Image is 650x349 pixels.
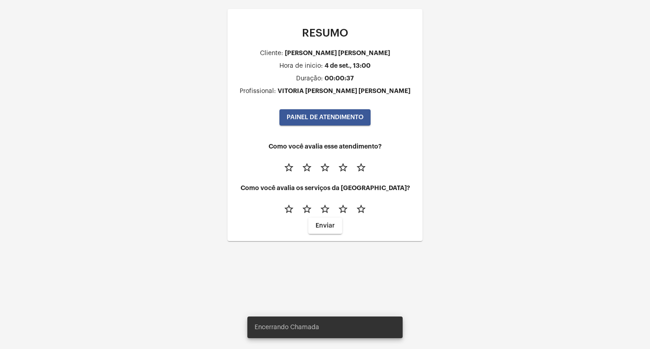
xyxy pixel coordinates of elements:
div: VITORIA [PERSON_NAME] [PERSON_NAME] [278,88,410,94]
mat-icon: star_border [338,162,348,173]
mat-icon: star_border [302,162,312,173]
div: 4 de set., 13:00 [325,62,371,69]
mat-icon: star_border [356,204,367,214]
mat-icon: star_border [283,204,294,214]
div: Cliente: [260,50,283,57]
span: Encerrando Chamada [255,323,319,332]
mat-icon: star_border [320,204,330,214]
div: [PERSON_NAME] [PERSON_NAME] [285,50,390,56]
div: 00:00:37 [325,75,354,82]
span: PAINEL DE ATENDIMENTO [287,114,363,121]
mat-icon: star_border [356,162,367,173]
p: RESUMO [235,27,415,39]
h4: Como você avalia esse atendimento? [235,143,415,150]
mat-icon: star_border [320,162,330,173]
div: Duração: [296,75,323,82]
mat-icon: star_border [338,204,348,214]
button: Enviar [308,218,342,234]
mat-icon: star_border [302,204,312,214]
h4: Como você avalia os serviços da [GEOGRAPHIC_DATA]? [235,185,415,191]
div: Hora de inicio: [279,63,323,70]
button: PAINEL DE ATENDIMENTO [279,109,371,126]
mat-icon: star_border [283,162,294,173]
div: Profissional: [240,88,276,95]
span: Enviar [316,223,335,229]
